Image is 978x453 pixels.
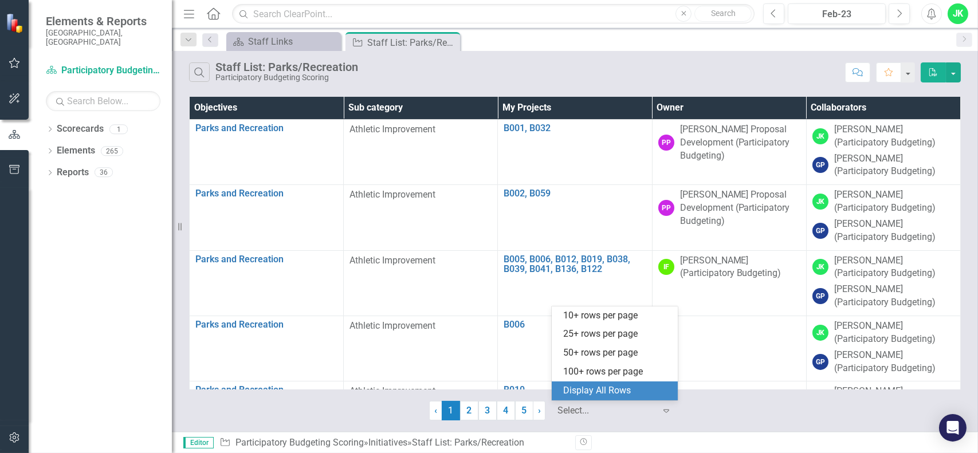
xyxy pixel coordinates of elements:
[498,119,652,184] td: Double-Click to Edit Right Click for Context Menu
[109,124,128,134] div: 1
[215,73,358,82] div: Participatory Budgeting Scoring
[349,320,435,331] span: Athletic Improvement
[434,405,437,416] span: ‹
[183,437,214,448] span: Editor
[195,123,337,133] a: Parks and Recreation
[215,61,358,73] div: Staff List: Parks/Recreation
[349,255,435,266] span: Athletic Improvement
[812,223,828,239] div: GP
[219,436,567,450] div: » »
[412,437,524,448] div: Staff List: Parks/Recreation
[652,250,806,316] td: Double-Click to Edit
[460,401,478,420] a: 2
[344,119,498,184] td: Double-Click to Edit
[195,188,337,199] a: Parks and Recreation
[806,381,960,447] td: Double-Click to Edit
[680,254,800,281] div: [PERSON_NAME] (Participatory Budgeting)
[834,218,955,244] div: [PERSON_NAME] (Participatory Budgeting)
[349,124,435,135] span: Athletic Improvement
[498,316,652,381] td: Double-Click to Edit Right Click for Context Menu
[57,123,104,136] a: Scorecards
[948,3,968,24] button: JK
[344,381,498,447] td: Double-Click to Edit
[46,91,160,111] input: Search Below...
[504,320,646,330] a: B006
[680,188,800,228] div: [PERSON_NAME] Proposal Development (Participatory Budgeting)
[711,9,736,18] span: Search
[812,354,828,370] div: GP
[190,250,344,316] td: Double-Click to Edit Right Click for Context Menu
[812,157,828,173] div: GP
[515,401,533,420] a: 5
[57,166,89,179] a: Reports
[248,34,338,49] div: Staff Links
[652,381,806,447] td: Double-Click to Edit
[812,194,828,210] div: JK
[504,188,646,199] a: B002, B059
[834,385,955,411] div: [PERSON_NAME] (Participatory Budgeting)
[834,123,955,149] div: [PERSON_NAME] (Participatory Budgeting)
[235,437,364,448] a: Participatory Budgeting Scoring
[57,144,95,157] a: Elements
[46,64,160,77] a: Participatory Budgeting Scoring
[101,146,123,156] div: 265
[349,189,435,200] span: Athletic Improvement
[195,320,337,330] a: Parks and Recreation
[368,437,407,448] a: Initiatives
[190,381,344,447] td: Double-Click to Edit Right Click for Context Menu
[806,185,960,250] td: Double-Click to Edit
[6,13,26,33] img: ClearPoint Strategy
[195,385,337,395] a: Parks and Recreation
[46,14,160,28] span: Elements & Reports
[792,7,882,21] div: Feb-23
[658,135,674,151] div: PP
[478,401,497,420] a: 3
[834,349,955,375] div: [PERSON_NAME] (Participatory Budgeting)
[504,254,646,274] a: B005, B006, B012, B019, B038, B039, B041, B136, B122
[498,250,652,316] td: Double-Click to Edit Right Click for Context Menu
[812,128,828,144] div: JK
[95,168,113,178] div: 36
[232,4,755,24] input: Search ClearPoint...
[344,185,498,250] td: Double-Click to Edit
[812,259,828,275] div: JK
[563,384,671,397] div: Display All Rows
[834,283,955,309] div: [PERSON_NAME] (Participatory Budgeting)
[806,250,960,316] td: Double-Click to Edit
[652,119,806,184] td: Double-Click to Edit
[349,385,435,396] span: Athletic Improvement
[652,185,806,250] td: Double-Click to Edit
[834,188,955,215] div: [PERSON_NAME] (Participatory Budgeting)
[806,119,960,184] td: Double-Click to Edit
[658,200,674,216] div: PP
[680,123,800,163] div: [PERSON_NAME] Proposal Development (Participatory Budgeting)
[190,316,344,381] td: Double-Click to Edit Right Click for Context Menu
[195,254,337,265] a: Parks and Recreation
[229,34,338,49] a: Staff Links
[504,385,646,395] a: B010
[563,365,671,379] div: 100+ rows per page
[939,414,967,442] div: Open Intercom Messenger
[806,316,960,381] td: Double-Click to Edit
[367,36,457,50] div: Staff List: Parks/Recreation
[344,316,498,381] td: Double-Click to Edit
[442,401,460,420] span: 1
[563,328,671,341] div: 25+ rows per page
[812,288,828,304] div: GP
[498,381,652,447] td: Double-Click to Edit Right Click for Context Menu
[190,185,344,250] td: Double-Click to Edit Right Click for Context Menu
[834,320,955,346] div: [PERSON_NAME] (Participatory Budgeting)
[788,3,886,24] button: Feb-23
[190,119,344,184] td: Double-Click to Edit Right Click for Context Menu
[658,259,674,275] div: IF
[344,250,498,316] td: Double-Click to Edit
[834,254,955,281] div: [PERSON_NAME] (Participatory Budgeting)
[504,123,646,133] a: B001, B032
[497,401,515,420] a: 4
[834,152,955,179] div: [PERSON_NAME] (Participatory Budgeting)
[812,325,828,341] div: JK
[694,6,752,22] button: Search
[538,405,541,416] span: ›
[563,309,671,322] div: 10+ rows per page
